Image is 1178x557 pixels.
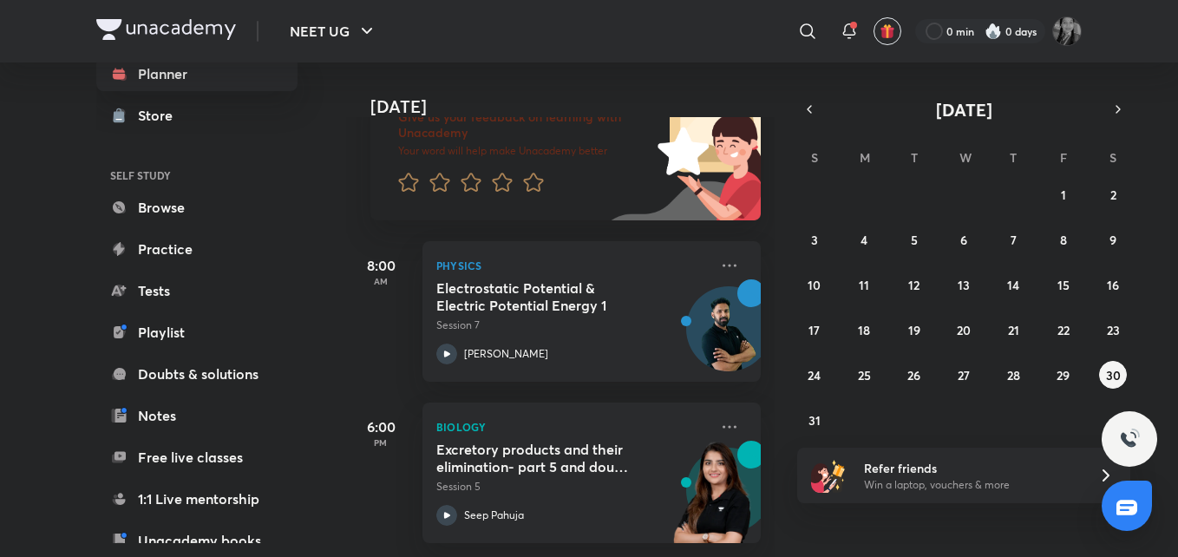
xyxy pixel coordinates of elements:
button: August 14, 2025 [999,271,1027,298]
abbr: August 4, 2025 [861,232,867,248]
abbr: August 19, 2025 [908,322,920,338]
button: avatar [874,17,901,45]
abbr: Monday [860,149,870,166]
p: Session 7 [436,318,709,333]
button: August 13, 2025 [950,271,978,298]
button: August 4, 2025 [850,226,878,253]
img: avatar [880,23,895,39]
abbr: August 26, 2025 [907,367,920,383]
abbr: Friday [1060,149,1067,166]
img: ttu [1119,429,1140,449]
button: NEET UG [279,14,388,49]
button: August 18, 2025 [850,316,878,344]
p: Physics [436,255,709,276]
abbr: August 28, 2025 [1007,367,1020,383]
abbr: August 24, 2025 [808,367,821,383]
abbr: Saturday [1109,149,1116,166]
abbr: August 3, 2025 [811,232,818,248]
abbr: August 31, 2025 [808,412,821,429]
abbr: August 15, 2025 [1057,277,1070,293]
button: [DATE] [821,97,1106,121]
abbr: August 14, 2025 [1007,277,1019,293]
abbr: August 30, 2025 [1106,367,1121,383]
abbr: August 1, 2025 [1061,187,1066,203]
h5: 6:00 [346,416,416,437]
button: August 6, 2025 [950,226,978,253]
h6: Give us your feedback on learning with Unacademy [398,109,651,141]
button: August 7, 2025 [999,226,1027,253]
button: August 11, 2025 [850,271,878,298]
p: Your word will help make Unacademy better [398,144,651,158]
h5: Electrostatic Potential & Electric Potential Energy 1 [436,279,652,314]
button: August 8, 2025 [1050,226,1077,253]
button: August 25, 2025 [850,361,878,389]
p: PM [346,437,416,448]
span: [DATE] [936,98,992,121]
p: Win a laptop, vouchers & more [864,477,1077,493]
abbr: August 17, 2025 [808,322,820,338]
button: August 9, 2025 [1099,226,1127,253]
a: Practice [96,232,298,266]
abbr: August 12, 2025 [908,277,919,293]
button: August 28, 2025 [999,361,1027,389]
a: Free live classes [96,440,298,475]
button: August 24, 2025 [801,361,828,389]
p: Biology [436,416,709,437]
abbr: August 23, 2025 [1107,322,1120,338]
h5: Excretory products and their elimination- part 5 and doubt clearing session [436,441,652,475]
img: Sahu Nisha Bharti [1052,16,1082,46]
abbr: Sunday [811,149,818,166]
button: August 1, 2025 [1050,180,1077,208]
img: Company Logo [96,19,236,40]
img: feedback_image [599,82,761,220]
abbr: August 13, 2025 [958,277,970,293]
abbr: August 8, 2025 [1060,232,1067,248]
abbr: August 21, 2025 [1008,322,1019,338]
button: August 19, 2025 [900,316,928,344]
abbr: August 22, 2025 [1057,322,1070,338]
img: referral [811,458,846,493]
p: Session 5 [436,479,709,495]
button: August 21, 2025 [999,316,1027,344]
button: August 26, 2025 [900,361,928,389]
button: August 15, 2025 [1050,271,1077,298]
abbr: August 9, 2025 [1109,232,1116,248]
button: August 29, 2025 [1050,361,1077,389]
button: August 23, 2025 [1099,316,1127,344]
abbr: August 29, 2025 [1057,367,1070,383]
p: AM [346,276,416,286]
a: Browse [96,190,298,225]
a: Playlist [96,315,298,350]
abbr: August 5, 2025 [911,232,918,248]
a: Notes [96,398,298,433]
button: August 5, 2025 [900,226,928,253]
abbr: August 6, 2025 [960,232,967,248]
abbr: August 25, 2025 [858,367,871,383]
abbr: Wednesday [959,149,972,166]
abbr: Thursday [1010,149,1017,166]
h4: [DATE] [370,96,778,117]
button: August 31, 2025 [801,406,828,434]
abbr: August 2, 2025 [1110,187,1116,203]
button: August 27, 2025 [950,361,978,389]
a: Planner [96,56,298,91]
a: 1:1 Live mentorship [96,482,298,516]
abbr: August 7, 2025 [1011,232,1017,248]
button: August 30, 2025 [1099,361,1127,389]
button: August 17, 2025 [801,316,828,344]
button: August 3, 2025 [801,226,828,253]
button: August 22, 2025 [1050,316,1077,344]
h6: Refer friends [864,459,1077,477]
abbr: August 27, 2025 [958,367,970,383]
button: August 20, 2025 [950,316,978,344]
button: August 2, 2025 [1099,180,1127,208]
div: Store [138,105,183,126]
img: Avatar [687,296,770,379]
button: August 16, 2025 [1099,271,1127,298]
p: [PERSON_NAME] [464,346,548,362]
abbr: August 20, 2025 [957,322,971,338]
button: August 10, 2025 [801,271,828,298]
h6: SELF STUDY [96,161,298,190]
abbr: August 11, 2025 [859,277,869,293]
abbr: Tuesday [911,149,918,166]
